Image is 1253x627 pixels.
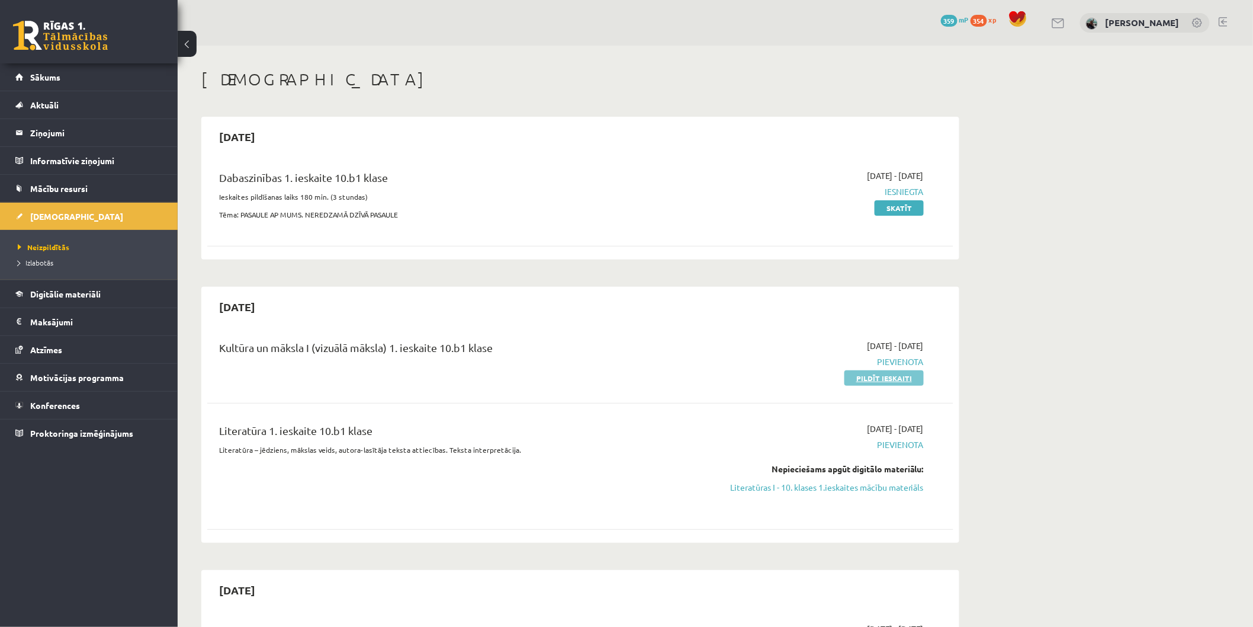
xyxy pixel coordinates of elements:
span: [DATE] - [DATE] [867,340,924,352]
p: Literatūra – jēdziens, mākslas veids, autora-lasītāja teksta attiecības. Teksta interpretācija. [219,444,683,455]
span: 359 [941,15,958,27]
span: Izlabotās [18,258,53,267]
span: Iesniegta [701,185,924,198]
a: Ziņojumi [15,119,163,146]
a: Atzīmes [15,336,163,363]
a: Sākums [15,63,163,91]
span: xp [989,15,997,24]
span: Aktuāli [30,100,59,110]
a: Informatīvie ziņojumi [15,147,163,174]
a: 359 mP [941,15,969,24]
a: Motivācijas programma [15,364,163,391]
a: Aktuāli [15,91,163,119]
legend: Maksājumi [30,308,163,335]
span: Atzīmes [30,344,62,355]
div: Dabaszinības 1. ieskaite 10.b1 klase [219,169,683,191]
a: Digitālie materiāli [15,280,163,308]
div: Nepieciešams apgūt digitālo materiālu: [701,463,924,475]
span: Digitālie materiāli [30,289,101,299]
a: Neizpildītās [18,242,166,252]
legend: Ziņojumi [30,119,163,146]
span: Neizpildītās [18,242,69,252]
div: Kultūra un māksla I (vizuālā māksla) 1. ieskaite 10.b1 klase [219,340,683,362]
span: mP [959,15,969,24]
a: Literatūras I - 10. klases 1.ieskaites mācību materiāls [701,481,924,494]
span: [DATE] - [DATE] [867,169,924,182]
span: Motivācijas programma [30,372,124,383]
span: Pievienota [701,356,924,368]
a: [DEMOGRAPHIC_DATA] [15,203,163,230]
h2: [DATE] [207,123,267,151]
a: 354 xp [971,15,1003,24]
span: 354 [971,15,987,27]
p: Tēma: PASAULE AP MUMS. NEREDZAMĀ DZĪVĀ PASAULE [219,209,683,220]
h1: [DEMOGRAPHIC_DATA] [201,69,959,89]
a: Rīgas 1. Tālmācības vidusskola [13,21,108,50]
span: Mācību resursi [30,183,88,194]
p: Ieskaites pildīšanas laiks 180 min. (3 stundas) [219,191,683,202]
span: Sākums [30,72,60,82]
div: Literatūra 1. ieskaite 10.b1 klase [219,423,683,444]
legend: Informatīvie ziņojumi [30,147,163,174]
h2: [DATE] [207,293,267,321]
a: Proktoringa izmēģinājums [15,420,163,447]
span: [DEMOGRAPHIC_DATA] [30,211,123,222]
img: Mihails Cingels [1086,18,1098,30]
a: Mācību resursi [15,175,163,202]
span: [DATE] - [DATE] [867,423,924,435]
a: Skatīt [875,200,924,216]
a: Konferences [15,392,163,419]
a: Pildīt ieskaiti [844,370,924,386]
a: Izlabotās [18,257,166,268]
span: Konferences [30,400,80,411]
span: Proktoringa izmēģinājums [30,428,133,439]
a: [PERSON_NAME] [1106,17,1180,28]
span: Pievienota [701,439,924,451]
a: Maksājumi [15,308,163,335]
h2: [DATE] [207,576,267,604]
